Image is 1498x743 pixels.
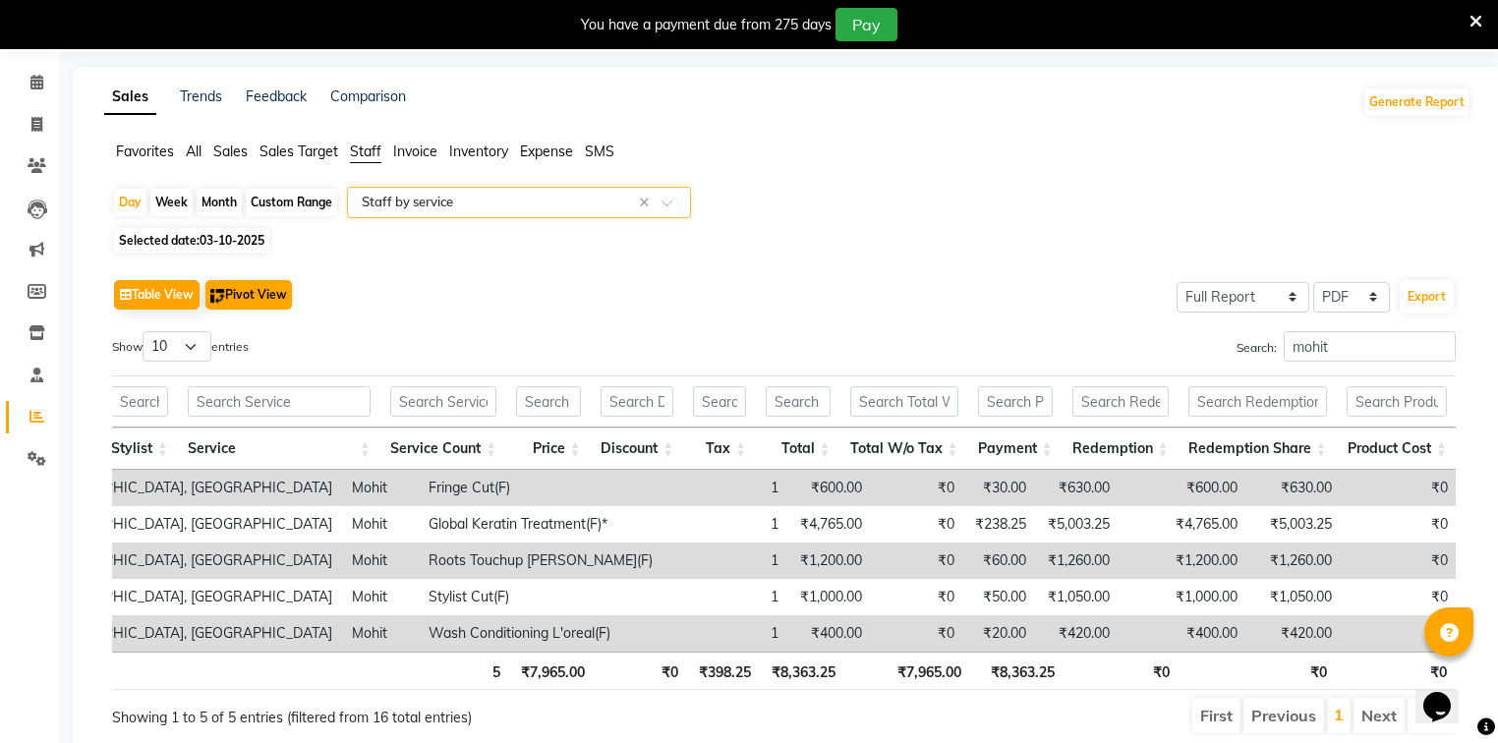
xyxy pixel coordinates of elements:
[419,543,663,579] td: Roots Touchup [PERSON_NAME](F)
[1237,331,1456,362] label: Search:
[150,189,193,216] div: Week
[393,143,437,160] span: Invoice
[111,386,168,417] input: Search Stylist
[1247,615,1342,652] td: ₹420.00
[788,579,872,615] td: ₹1,000.00
[197,189,242,216] div: Month
[1180,652,1337,690] th: ₹0
[1247,579,1342,615] td: ₹1,050.00
[342,543,419,579] td: Mohit
[835,8,897,41] button: Pay
[419,579,663,615] td: Stylist Cut(F)
[978,386,1053,417] input: Search Payment
[964,579,1036,615] td: ₹50.00
[114,280,200,310] button: Table View
[1120,615,1247,652] td: ₹400.00
[143,331,211,362] select: Showentries
[1337,428,1457,470] th: Product Cost: activate to sort column ascending
[663,579,788,615] td: 1
[1179,428,1337,470] th: Redemption Share: activate to sort column ascending
[1347,386,1447,417] input: Search Product Cost
[1036,470,1120,506] td: ₹630.00
[1036,506,1120,543] td: ₹5,003.25
[390,386,496,417] input: Search Service Count
[840,428,968,470] th: Total W/o Tax: activate to sort column ascending
[756,428,840,470] th: Total: activate to sort column ascending
[116,143,174,160] span: Favorites
[1120,506,1247,543] td: ₹4,765.00
[761,652,845,690] th: ₹8,363.25
[1065,652,1180,690] th: ₹0
[419,506,663,543] td: Global Keratin Treatment(F)*
[1247,470,1342,506] td: ₹630.00
[246,189,337,216] div: Custom Range
[663,470,788,506] td: 1
[330,87,406,105] a: Comparison
[246,87,307,105] a: Feedback
[1400,280,1454,314] button: Export
[788,470,872,506] td: ₹600.00
[688,652,761,690] th: ₹398.25
[1120,543,1247,579] td: ₹1,200.00
[1284,331,1456,362] input: Search:
[766,386,831,417] input: Search Total
[850,386,958,417] input: Search Total W/o Tax
[1120,579,1247,615] td: ₹1,000.00
[210,289,225,304] img: pivot.png
[1342,470,1458,506] td: ₹0
[1036,543,1120,579] td: ₹1,260.00
[449,143,508,160] span: Inventory
[1072,386,1169,417] input: Search Redemption
[872,506,964,543] td: ₹0
[380,428,506,470] th: Service Count: activate to sort column ascending
[259,143,338,160] span: Sales Target
[683,428,756,470] th: Tax: activate to sort column ascending
[595,652,688,690] th: ₹0
[188,386,371,417] input: Search Service
[1188,386,1327,417] input: Search Redemption Share
[200,233,264,248] span: 03-10-2025
[213,143,248,160] span: Sales
[1364,88,1469,116] button: Generate Report
[350,143,381,160] span: Staff
[510,652,595,690] th: ₹7,965.00
[101,428,178,470] th: Stylist: activate to sort column ascending
[964,506,1036,543] td: ₹238.25
[639,193,656,213] span: Clear all
[585,143,614,160] span: SMS
[1342,506,1458,543] td: ₹0
[872,615,964,652] td: ₹0
[342,615,419,652] td: Mohit
[581,15,832,35] div: You have a payment due from 275 days
[964,543,1036,579] td: ₹60.00
[845,652,971,690] th: ₹7,965.00
[1036,615,1120,652] td: ₹420.00
[178,428,380,470] th: Service: activate to sort column ascending
[968,428,1063,470] th: Payment: activate to sort column ascending
[601,386,674,417] input: Search Discount
[520,143,573,160] span: Expense
[788,615,872,652] td: ₹400.00
[112,696,655,728] div: Showing 1 to 5 of 5 entries (filtered from 16 total entries)
[663,615,788,652] td: 1
[663,543,788,579] td: 1
[693,386,746,417] input: Search Tax
[1415,664,1478,723] iframe: chat widget
[342,506,419,543] td: Mohit
[104,80,156,115] a: Sales
[186,143,202,160] span: All
[663,506,788,543] td: 1
[114,228,269,253] span: Selected date:
[1342,579,1458,615] td: ₹0
[872,470,964,506] td: ₹0
[964,470,1036,506] td: ₹30.00
[342,470,419,506] td: Mohit
[591,428,684,470] th: Discount: activate to sort column ascending
[342,579,419,615] td: Mohit
[1342,543,1458,579] td: ₹0
[788,506,872,543] td: ₹4,765.00
[1036,579,1120,615] td: ₹1,050.00
[1247,506,1342,543] td: ₹5,003.25
[205,280,292,310] button: Pivot View
[1342,615,1458,652] td: ₹0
